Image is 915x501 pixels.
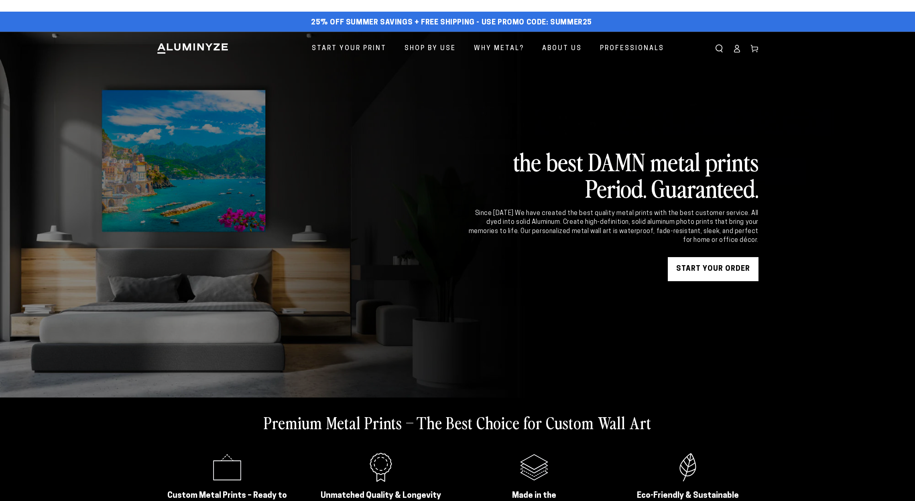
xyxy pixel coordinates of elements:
h2: Premium Metal Prints – The Best Choice for Custom Wall Art [264,412,651,433]
a: START YOUR Order [668,257,758,281]
a: Start Your Print [306,38,392,59]
a: Professionals [594,38,670,59]
h2: Unmatched Quality & Longevity [320,491,442,501]
span: Start Your Print [312,43,386,55]
span: Shop By Use [405,43,456,55]
div: Since [DATE] We have created the best quality metal prints with the best customer service. All dy... [467,209,758,245]
span: Why Metal? [474,43,524,55]
h2: the best DAMN metal prints Period. Guaranteed. [467,148,758,201]
span: About Us [542,43,582,55]
a: Why Metal? [468,38,530,59]
span: Professionals [600,43,664,55]
span: 25% off Summer Savings + Free Shipping - Use Promo Code: SUMMER25 [311,18,592,27]
summary: Search our site [710,40,728,57]
a: Shop By Use [399,38,462,59]
img: Aluminyze [157,43,229,55]
a: About Us [536,38,588,59]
